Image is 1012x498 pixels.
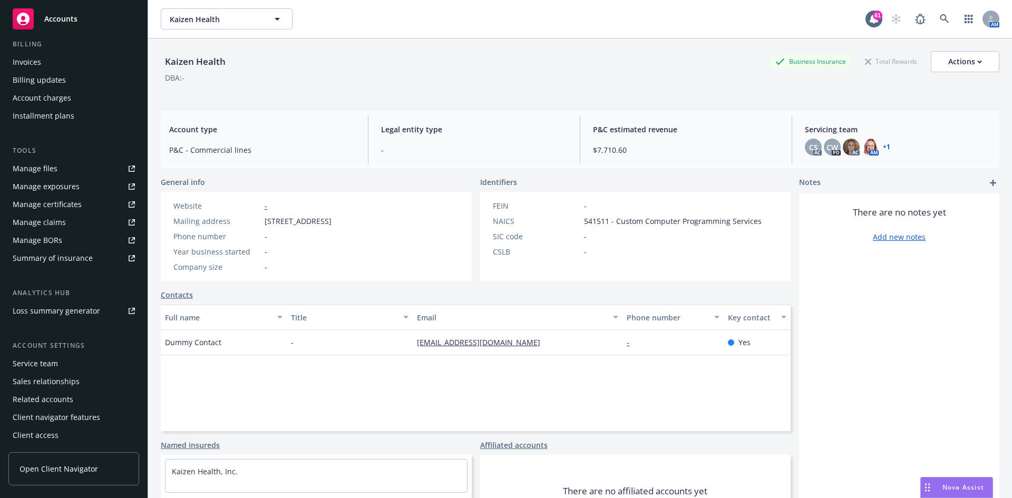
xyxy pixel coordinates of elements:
[934,8,955,30] a: Search
[809,142,818,153] span: CS
[165,72,184,83] div: DBA: -
[8,427,139,444] a: Client access
[942,483,984,492] span: Nova Assist
[173,246,260,257] div: Year business started
[13,160,57,177] div: Manage files
[173,261,260,272] div: Company size
[161,177,205,188] span: General info
[885,8,907,30] a: Start snowing
[8,178,139,195] a: Manage exposures
[738,337,751,348] span: Yes
[958,8,979,30] a: Switch app
[873,11,882,20] div: 61
[161,289,193,300] a: Contacts
[265,216,332,227] span: [STREET_ADDRESS]
[728,312,775,323] div: Key contact
[799,177,821,189] span: Notes
[931,51,999,72] button: Actions
[287,305,413,330] button: Title
[622,305,723,330] button: Phone number
[265,246,267,257] span: -
[770,55,851,68] div: Business Insurance
[627,312,707,323] div: Phone number
[13,196,82,213] div: Manage certificates
[910,8,931,30] a: Report a Bug
[13,250,93,267] div: Summary of insurance
[173,200,260,211] div: Website
[13,232,62,249] div: Manage BORs
[493,231,580,242] div: SIC code
[165,337,221,348] span: Dummy Contact
[13,90,71,106] div: Account charges
[584,200,587,211] span: -
[413,305,622,330] button: Email
[920,477,993,498] button: Nova Assist
[13,72,66,89] div: Billing updates
[20,463,98,474] span: Open Client Navigator
[170,14,261,25] span: Kaizen Health
[8,288,139,298] div: Analytics hub
[862,139,879,155] img: photo
[165,312,271,323] div: Full name
[480,440,548,451] a: Affiliated accounts
[8,409,139,426] a: Client navigator features
[493,200,580,211] div: FEIN
[843,139,860,155] img: photo
[265,201,267,211] a: -
[8,250,139,267] a: Summary of insurance
[13,214,66,231] div: Manage claims
[8,108,139,124] a: Installment plans
[172,466,238,476] a: Kaizen Health, Inc.
[169,144,355,155] span: P&C - Commercial lines
[173,216,260,227] div: Mailing address
[873,231,926,242] a: Add new notes
[13,54,41,71] div: Invoices
[8,39,139,50] div: Billing
[417,312,607,323] div: Email
[8,90,139,106] a: Account charges
[8,160,139,177] a: Manage files
[381,144,567,155] span: -
[860,55,922,68] div: Total Rewards
[13,373,80,390] div: Sales relationships
[584,246,587,257] span: -
[265,261,267,272] span: -
[13,178,80,195] div: Manage exposures
[493,246,580,257] div: CSLB
[8,355,139,372] a: Service team
[8,302,139,319] a: Loss summary generator
[8,373,139,390] a: Sales relationships
[853,206,946,219] span: There are no notes yet
[8,4,139,34] a: Accounts
[627,337,638,347] a: -
[8,145,139,156] div: Tools
[8,232,139,249] a: Manage BORs
[291,337,294,348] span: -
[826,142,838,153] span: CW
[173,231,260,242] div: Phone number
[13,409,100,426] div: Client navigator features
[13,108,74,124] div: Installment plans
[161,55,230,69] div: Kaizen Health
[8,72,139,89] a: Billing updates
[921,477,934,497] div: Drag to move
[593,144,779,155] span: $7,710.60
[291,312,397,323] div: Title
[8,214,139,231] a: Manage claims
[724,305,791,330] button: Key contact
[13,302,100,319] div: Loss summary generator
[8,196,139,213] a: Manage certificates
[493,216,580,227] div: NAICS
[265,231,267,242] span: -
[480,177,517,188] span: Identifiers
[13,355,58,372] div: Service team
[13,391,73,408] div: Related accounts
[563,485,707,497] span: There are no affiliated accounts yet
[381,124,567,135] span: Legal entity type
[44,15,77,23] span: Accounts
[417,337,549,347] a: [EMAIL_ADDRESS][DOMAIN_NAME]
[161,440,220,451] a: Named insureds
[161,8,293,30] button: Kaizen Health
[169,124,355,135] span: Account type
